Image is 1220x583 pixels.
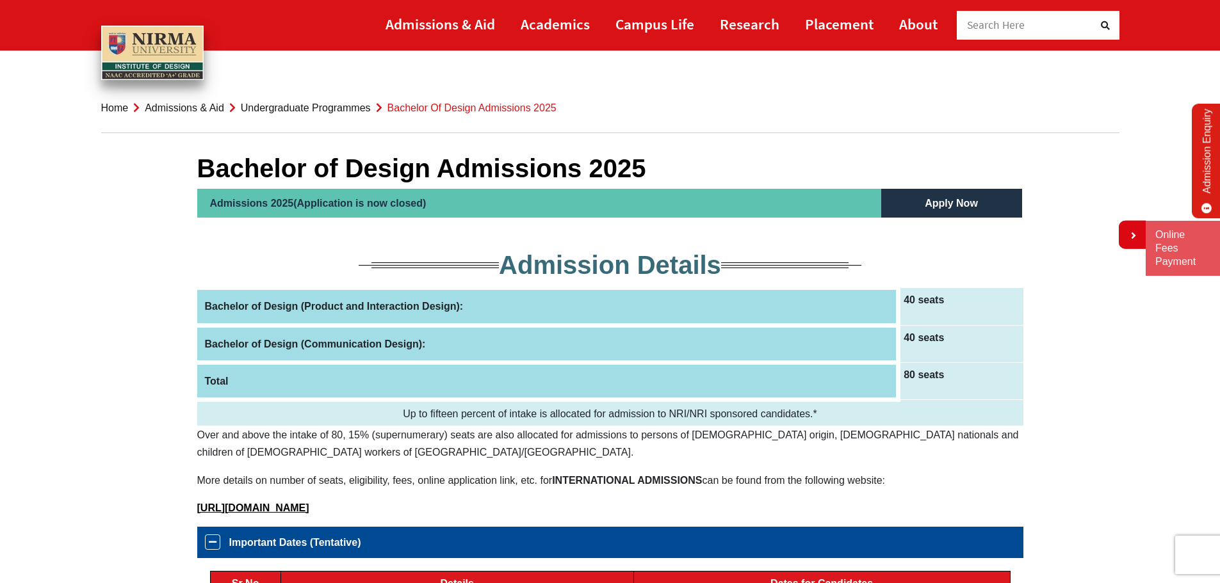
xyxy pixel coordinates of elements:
[197,288,899,325] th: Bachelor of Design (Product and Interaction Design):
[499,251,721,279] span: Admission Details
[805,10,874,38] a: Placement
[899,10,938,38] a: About
[899,288,1023,325] td: 40 seats
[101,26,204,81] img: main_logo
[197,153,1023,184] h1: Bachelor of Design Admissions 2025
[720,10,779,38] a: Research
[899,362,1023,399] td: 80 seats
[101,83,1119,133] nav: breadcrumb
[967,18,1025,32] span: Search Here
[197,527,1023,558] a: Important Dates (Tentative)
[386,10,495,38] a: Admissions & Aid
[899,325,1023,362] td: 40 seats
[197,189,881,218] h2: Admissions 2025(Application is now closed)
[615,10,694,38] a: Campus Life
[552,475,702,486] b: INTERNATIONAL ADMISSIONS
[1155,228,1210,268] a: Online Fees Payment
[145,102,224,113] a: Admissions & Aid
[197,362,899,399] th: Total
[197,325,899,362] th: Bachelor of Design (Communication Design):
[197,502,309,513] a: [URL][DOMAIN_NAME]
[101,102,129,113] a: Home
[241,102,371,113] a: Undergraduate Programmes
[197,399,1023,426] td: Up to fifteen percent of intake is allocated for admission to NRI/NRI sponsored candidates.
[521,10,590,38] a: Academics
[197,426,1023,461] p: Over and above the intake of 80, 15% (supernumerary) seats are also allocated for admissions to p...
[197,472,1023,489] p: More details on number of seats, eligibility, fees, online application link, etc. for can be foun...
[881,189,1022,218] h5: Apply Now
[387,102,557,113] span: Bachelor of Design Admissions 2025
